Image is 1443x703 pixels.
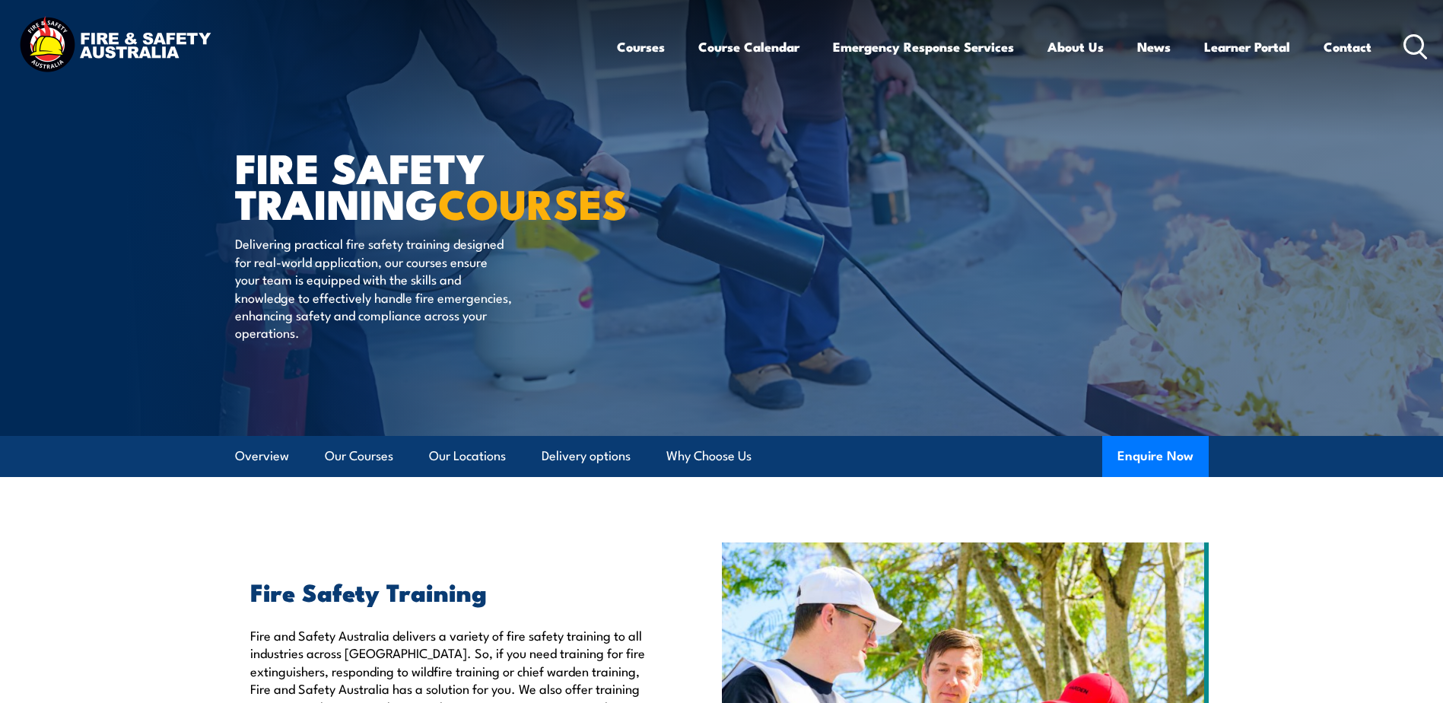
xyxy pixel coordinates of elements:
a: News [1137,27,1171,67]
a: Overview [235,436,289,476]
h1: FIRE SAFETY TRAINING [235,149,611,220]
a: Learner Portal [1204,27,1290,67]
a: Our Courses [325,436,393,476]
a: Contact [1324,27,1371,67]
p: Delivering practical fire safety training designed for real-world application, our courses ensure... [235,234,513,341]
a: Course Calendar [698,27,799,67]
h2: Fire Safety Training [250,581,652,602]
a: Delivery options [542,436,631,476]
a: Courses [617,27,665,67]
a: Why Choose Us [666,436,752,476]
button: Enquire Now [1102,436,1209,477]
a: Emergency Response Services [833,27,1014,67]
strong: COURSES [438,170,628,234]
a: About Us [1047,27,1104,67]
a: Our Locations [429,436,506,476]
